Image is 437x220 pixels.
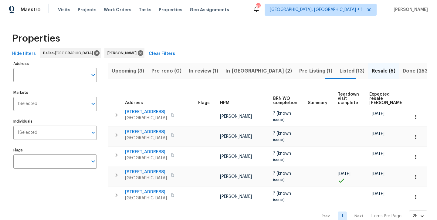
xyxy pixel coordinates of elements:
button: Open [89,157,97,166]
span: Summary [308,101,327,105]
span: Done (253) [403,67,429,75]
span: [STREET_ADDRESS] [125,129,167,135]
span: Pre-reno (0) [151,67,181,75]
p: Items Per Page [371,213,401,219]
span: Tasks [139,8,151,12]
span: Upcoming (3) [112,67,144,75]
span: [GEOGRAPHIC_DATA] [125,115,167,121]
div: 51 [256,4,260,10]
span: Projects [78,7,97,13]
span: Address [125,101,143,105]
span: Flags [198,101,210,105]
span: Properties [159,7,182,13]
label: Address [13,62,97,66]
span: Listed (13) [340,67,364,75]
span: [GEOGRAPHIC_DATA], [GEOGRAPHIC_DATA] + 1 [270,7,363,13]
label: Individuals [13,120,97,123]
label: Markets [13,91,97,94]
span: Dallas-[GEOGRAPHIC_DATA] [43,50,95,56]
span: Work Orders [104,7,131,13]
button: Open [89,100,97,108]
span: BRN WO completion [273,96,297,105]
span: HPM [220,101,229,105]
span: [PERSON_NAME] [220,154,252,159]
span: [GEOGRAPHIC_DATA] [125,175,167,181]
span: [PERSON_NAME] [220,114,252,119]
span: Properties [12,36,60,42]
span: Resale (5) [372,67,395,75]
span: [DATE] [372,172,384,176]
span: [PERSON_NAME] [107,50,139,56]
span: [STREET_ADDRESS] [125,189,167,195]
span: In-[GEOGRAPHIC_DATA] (2) [225,67,292,75]
span: [STREET_ADDRESS] [125,109,167,115]
span: Expected resale [PERSON_NAME] [369,92,404,105]
button: Open [89,71,97,79]
div: [PERSON_NAME] [104,48,144,58]
span: [DATE] [372,132,384,136]
span: [GEOGRAPHIC_DATA] [125,155,167,161]
span: [PERSON_NAME] [220,174,252,179]
span: ? (known issue) [273,131,291,142]
span: [PERSON_NAME] [220,134,252,139]
span: Maestro [21,7,41,13]
button: Hide filters [10,48,38,59]
span: 1 Selected [18,130,37,135]
span: [PERSON_NAME] [220,195,252,199]
span: [DATE] [338,172,351,176]
span: [DATE] [372,112,384,116]
span: Teardown visit complete [338,92,359,105]
button: Clear Filters [146,48,178,59]
span: [DATE] [372,192,384,196]
span: ? (known issue) [273,191,291,202]
span: Visits [58,7,70,13]
div: Dallas-[GEOGRAPHIC_DATA] [40,48,101,58]
span: In-review (1) [189,67,218,75]
span: Geo Assignments [190,7,229,13]
span: Pre-Listing (1) [299,67,332,75]
button: Open [89,128,97,137]
span: 1 Selected [18,101,37,107]
span: [STREET_ADDRESS] [125,149,167,155]
span: ? (known issue) [273,151,291,162]
span: [PERSON_NAME] [391,7,428,13]
span: ? (known issue) [273,171,291,182]
span: [GEOGRAPHIC_DATA] [125,195,167,201]
label: Flags [13,148,97,152]
span: [GEOGRAPHIC_DATA] [125,135,167,141]
span: [DATE] [372,152,384,156]
span: [STREET_ADDRESS] [125,169,167,175]
span: Hide filters [12,50,36,58]
span: ? (known issue) [273,111,291,122]
span: Clear Filters [149,50,175,58]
